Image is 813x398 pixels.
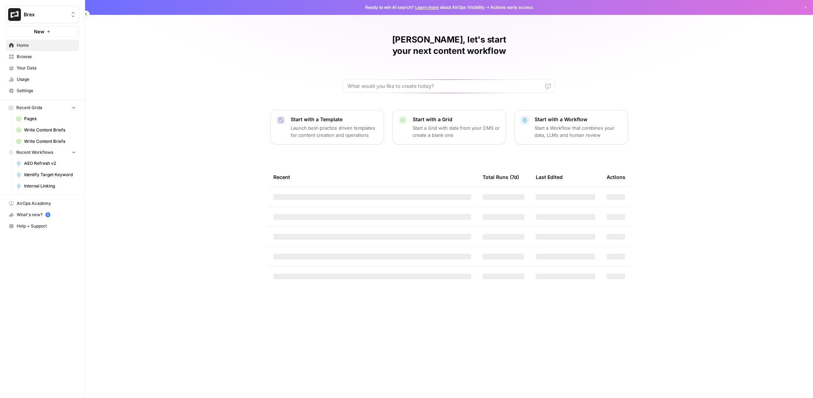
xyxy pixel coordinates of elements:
a: Your Data [6,62,79,74]
a: Internal Linking [13,180,79,192]
button: Recent Workflows [6,147,79,158]
span: Ready to win AI search? about AirOps Visibility [365,4,485,11]
p: Launch best-practice driven templates for content creation and operations [291,124,378,139]
span: Settings [17,88,76,94]
a: Browse [6,51,79,62]
a: 5 [45,212,50,217]
span: Internal Linking [24,183,76,189]
input: What would you like to create today? [347,83,542,90]
span: Brex [24,11,67,18]
span: Help + Support [17,223,76,229]
div: Last Edited [536,167,563,187]
p: Start with a Template [291,116,378,123]
a: Learn more [415,5,439,10]
span: AirOps Academy [17,200,76,207]
p: Start a Grid with data from your CMS or create a blank one [413,124,500,139]
span: New [34,28,44,35]
span: Browse [17,54,76,60]
a: Home [6,40,79,51]
button: Start with a GridStart a Grid with data from your CMS or create a blank one [392,110,506,145]
a: Write Content Briefs [13,124,79,136]
span: Pages [24,116,76,122]
a: Usage [6,74,79,85]
a: Identify Target Keyword [13,169,79,180]
text: 5 [47,213,49,217]
button: Start with a TemplateLaunch best-practice driven templates for content creation and operations [271,110,384,145]
h1: [PERSON_NAME], let's start your next content workflow [343,34,556,57]
span: Identify Target Keyword [24,172,76,178]
button: Start with a WorkflowStart a Workflow that combines your data, LLMs and human review [514,110,628,145]
span: Your Data [17,65,76,71]
span: Write Content Briefs [24,127,76,133]
div: What's new? [6,209,79,220]
span: Write Content Briefs [24,138,76,145]
a: Write Content Briefs [13,136,79,147]
a: AEO Refresh v2 [13,158,79,169]
button: What's new? 5 [6,209,79,220]
p: Start with a Workflow [535,116,622,123]
span: Home [17,42,76,49]
button: Recent Grids [6,102,79,113]
img: Brex Logo [8,8,21,21]
a: Settings [6,85,79,96]
div: Recent [273,167,471,187]
span: Actions early access [490,4,533,11]
div: Actions [607,167,625,187]
p: Start with a Grid [413,116,500,123]
span: Usage [17,76,76,83]
button: New [6,26,79,37]
button: Workspace: Brex [6,6,79,23]
a: AirOps Academy [6,198,79,209]
div: Total Runs (7d) [483,167,519,187]
span: Recent Grids [16,105,42,111]
a: Pages [13,113,79,124]
p: Start a Workflow that combines your data, LLMs and human review [535,124,622,139]
button: Help + Support [6,220,79,232]
span: Recent Workflows [16,149,53,156]
span: AEO Refresh v2 [24,160,76,167]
